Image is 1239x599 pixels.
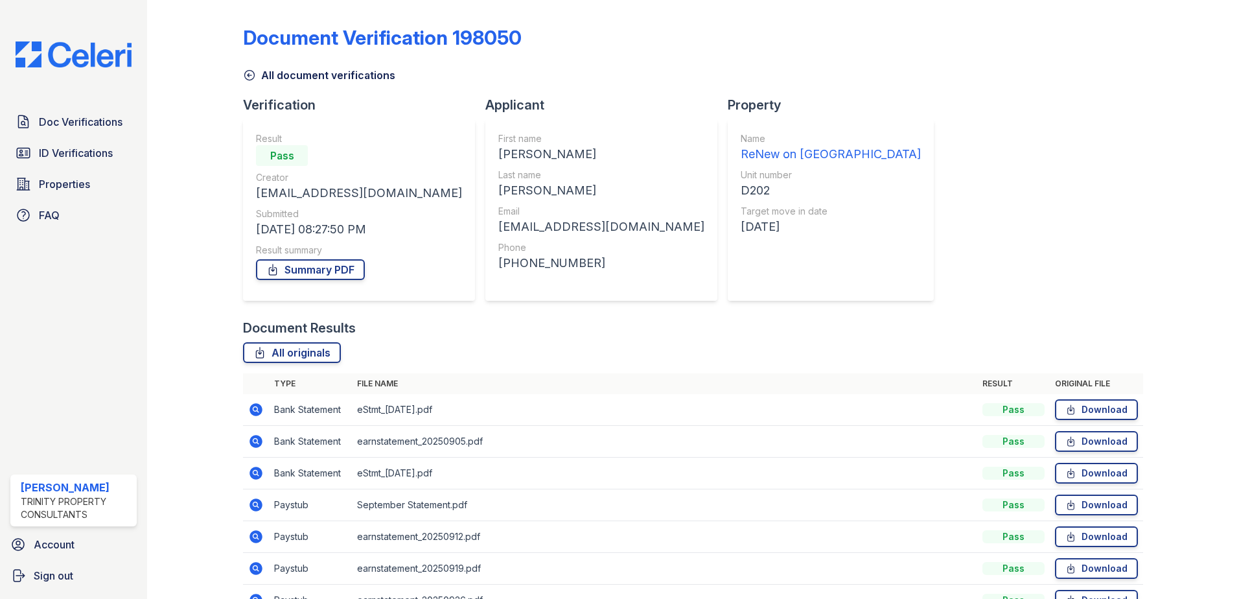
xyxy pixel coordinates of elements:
[352,373,977,394] th: File name
[269,426,352,458] td: Bank Statement
[741,145,921,163] div: ReNew on [GEOGRAPHIC_DATA]
[269,521,352,553] td: Paystub
[982,435,1045,448] div: Pass
[498,205,704,218] div: Email
[352,394,977,426] td: eStmt_[DATE].pdf
[269,489,352,521] td: Paystub
[256,132,462,145] div: Result
[5,41,142,67] img: CE_Logo_Blue-a8612792a0a2168367f1c8372b55b34899dd931a85d93a1a3d3e32e68fde9ad4.png
[1055,431,1138,452] a: Download
[352,458,977,489] td: eStmt_[DATE].pdf
[39,176,90,192] span: Properties
[39,207,60,223] span: FAQ
[256,184,462,202] div: [EMAIL_ADDRESS][DOMAIN_NAME]
[741,169,921,182] div: Unit number
[498,241,704,254] div: Phone
[1055,558,1138,579] a: Download
[498,145,704,163] div: [PERSON_NAME]
[243,26,522,49] div: Document Verification 198050
[5,563,142,589] a: Sign out
[498,169,704,182] div: Last name
[256,244,462,257] div: Result summary
[498,218,704,236] div: [EMAIL_ADDRESS][DOMAIN_NAME]
[243,96,485,114] div: Verification
[982,467,1045,480] div: Pass
[352,426,977,458] td: earnstatement_20250905.pdf
[243,319,356,337] div: Document Results
[1055,463,1138,484] a: Download
[741,182,921,200] div: D202
[352,489,977,521] td: September Statement.pdf
[243,342,341,363] a: All originals
[39,145,113,161] span: ID Verifications
[741,132,921,145] div: Name
[269,458,352,489] td: Bank Statement
[498,182,704,200] div: [PERSON_NAME]
[352,521,977,553] td: earnstatement_20250912.pdf
[256,171,462,184] div: Creator
[39,114,122,130] span: Doc Verifications
[256,207,462,220] div: Submitted
[10,109,137,135] a: Doc Verifications
[34,568,73,583] span: Sign out
[982,530,1045,543] div: Pass
[1055,495,1138,515] a: Download
[269,394,352,426] td: Bank Statement
[5,532,142,558] a: Account
[21,495,132,521] div: Trinity Property Consultants
[741,132,921,163] a: Name ReNew on [GEOGRAPHIC_DATA]
[498,254,704,272] div: [PHONE_NUMBER]
[741,218,921,236] div: [DATE]
[485,96,728,114] div: Applicant
[269,373,352,394] th: Type
[1055,526,1138,547] a: Download
[256,220,462,239] div: [DATE] 08:27:50 PM
[256,145,308,166] div: Pass
[982,562,1045,575] div: Pass
[243,67,395,83] a: All document verifications
[498,132,704,145] div: First name
[352,553,977,585] td: earnstatement_20250919.pdf
[977,373,1050,394] th: Result
[34,537,75,552] span: Account
[21,480,132,495] div: [PERSON_NAME]
[982,499,1045,511] div: Pass
[728,96,944,114] div: Property
[982,403,1045,416] div: Pass
[1055,399,1138,420] a: Download
[269,553,352,585] td: Paystub
[256,259,365,280] a: Summary PDF
[10,202,137,228] a: FAQ
[1050,373,1143,394] th: Original file
[741,205,921,218] div: Target move in date
[10,171,137,197] a: Properties
[10,140,137,166] a: ID Verifications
